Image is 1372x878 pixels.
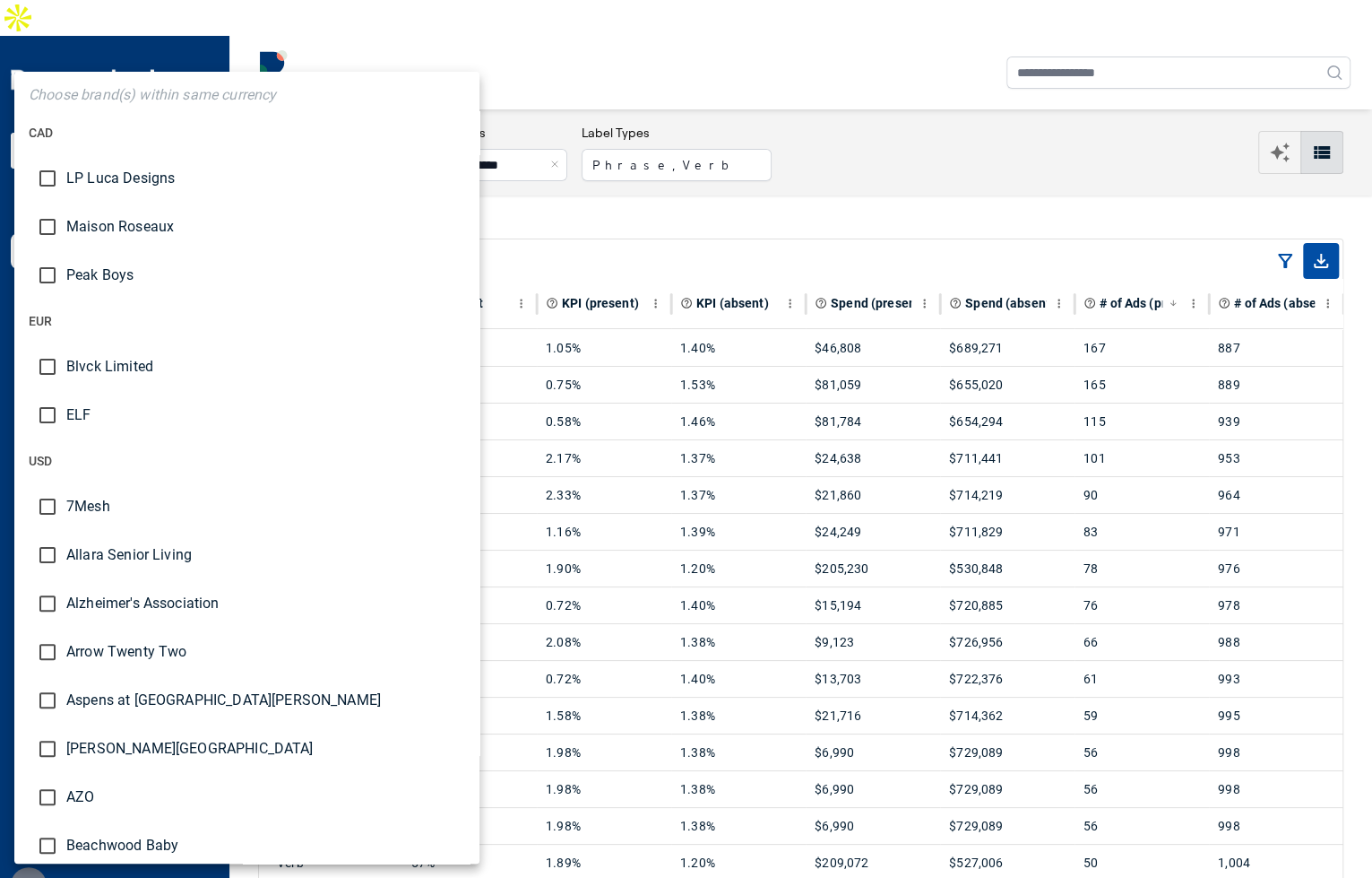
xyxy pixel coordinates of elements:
[66,544,465,566] span: Allara Senior Living
[66,216,465,238] span: Maison Roseaux
[66,835,465,856] span: Beachwood Baby
[66,787,465,808] span: AZO
[66,356,465,378] span: Blvck Limited
[14,439,479,482] li: USD
[14,300,479,343] li: EUR
[66,738,465,760] span: [PERSON_NAME][GEOGRAPHIC_DATA]
[66,265,465,286] span: Peak Boys
[66,496,465,517] span: 7Mesh
[14,111,479,154] li: CAD
[66,593,465,614] span: Alzheimer's Association
[66,168,465,189] span: LP Luca Designs
[66,690,465,711] span: Aspens at [GEOGRAPHIC_DATA][PERSON_NAME]
[66,641,465,663] span: Arrow Twenty Two
[66,404,465,426] span: ELF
